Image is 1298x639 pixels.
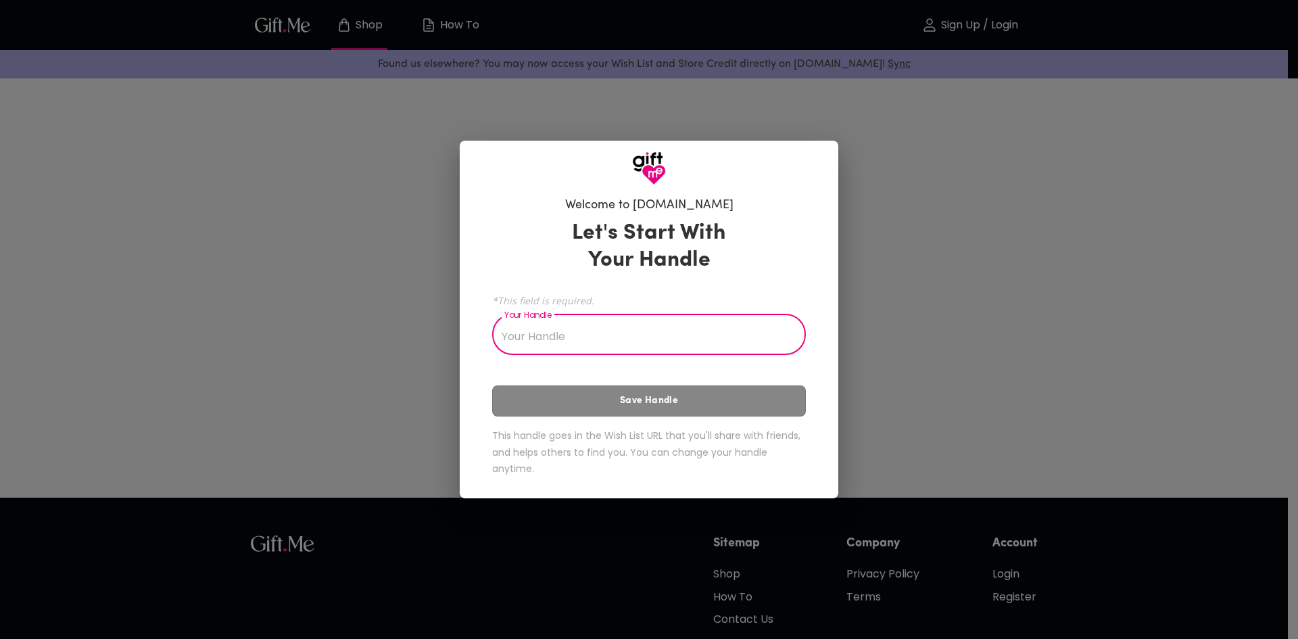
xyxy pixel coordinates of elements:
[632,151,666,185] img: GiftMe Logo
[492,427,806,477] h6: This handle goes in the Wish List URL that you'll share with friends, and helps others to find yo...
[565,197,734,214] h6: Welcome to [DOMAIN_NAME]
[492,294,806,307] span: *This field is required.
[492,317,791,355] input: Your Handle
[555,220,743,274] h3: Let's Start With Your Handle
